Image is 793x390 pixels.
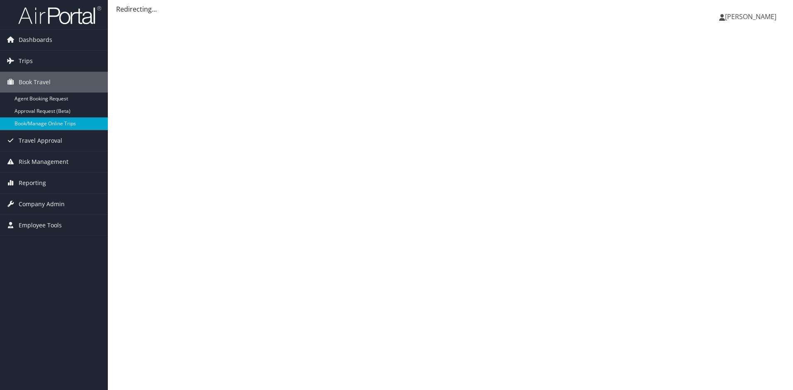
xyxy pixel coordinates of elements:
[19,151,68,172] span: Risk Management
[719,4,785,29] a: [PERSON_NAME]
[19,215,62,236] span: Employee Tools
[19,130,62,151] span: Travel Approval
[19,29,52,50] span: Dashboards
[19,51,33,71] span: Trips
[116,4,785,14] div: Redirecting...
[725,12,776,21] span: [PERSON_NAME]
[19,194,65,214] span: Company Admin
[18,5,101,25] img: airportal-logo.png
[19,72,51,93] span: Book Travel
[19,173,46,193] span: Reporting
